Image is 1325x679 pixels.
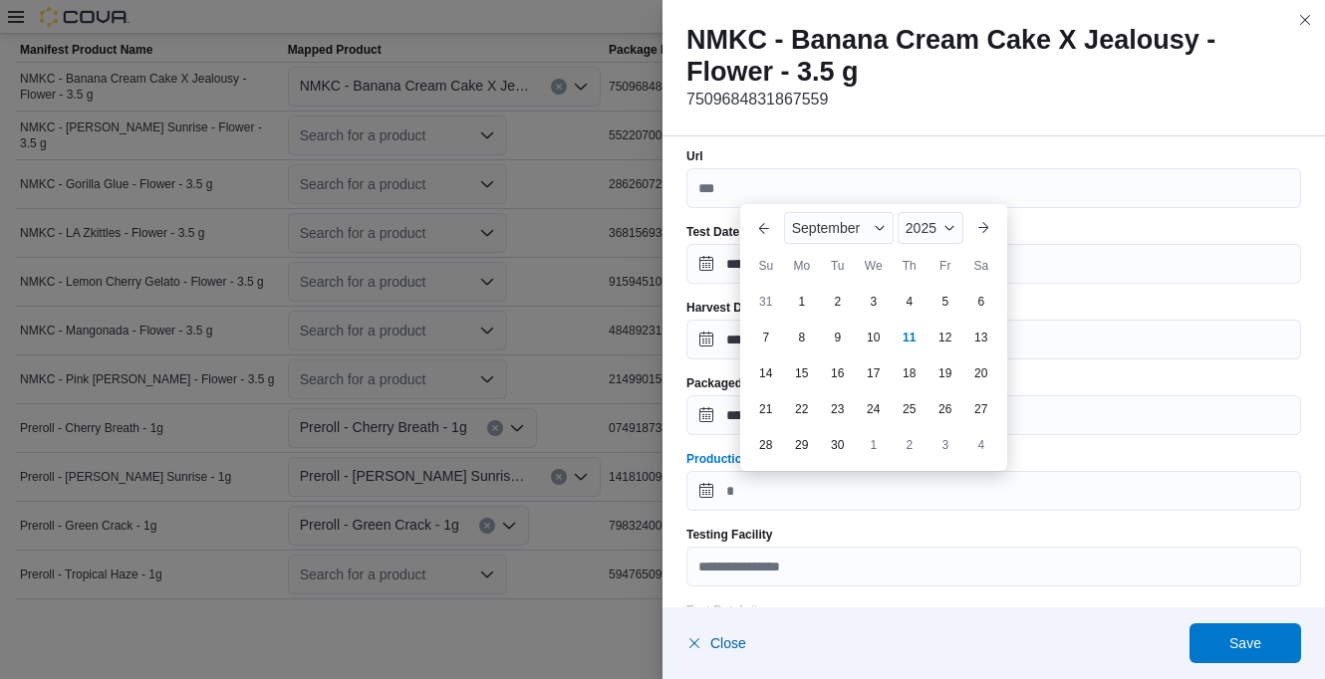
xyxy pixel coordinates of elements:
div: day-3 [858,286,890,318]
div: day-16 [822,357,854,389]
label: Packaged Date [686,375,771,391]
input: Press the down key to open a popover containing a calendar. [686,320,1301,359]
div: day-9 [822,322,854,353]
div: day-14 [750,357,782,389]
div: day-6 [965,286,997,318]
div: day-24 [858,393,890,425]
div: day-19 [929,357,961,389]
div: Su [750,250,782,282]
div: day-20 [965,357,997,389]
div: day-25 [894,393,926,425]
div: day-13 [965,322,997,353]
label: Url [686,148,703,164]
span: September [792,220,860,236]
button: Close [686,623,746,663]
div: day-4 [965,429,997,461]
div: day-29 [786,429,818,461]
div: day-2 [822,286,854,318]
div: day-12 [929,322,961,353]
label: Production Date [686,451,779,467]
label: Harvest Date [686,300,759,316]
div: day-30 [822,429,854,461]
div: day-23 [822,393,854,425]
div: Button. Open the year selector. 2025 is currently selected. [898,212,963,244]
div: day-21 [750,393,782,425]
div: day-31 [750,286,782,318]
div: Button. Open the month selector. September is currently selected. [784,212,894,244]
div: day-8 [786,322,818,353]
div: day-28 [750,429,782,461]
div: Tu [822,250,854,282]
label: Test Date [686,224,739,240]
input: Press the down key to open a popover containing a calendar. [686,395,1301,435]
div: Th [894,250,926,282]
div: day-15 [786,357,818,389]
p: 7509684831867559 [686,88,1301,112]
div: day-17 [858,357,890,389]
div: September, 2025 [748,284,999,463]
div: Fr [929,250,961,282]
div: day-5 [929,286,961,318]
label: Testing Facility [686,527,772,543]
div: day-10 [858,322,890,353]
div: day-2 [894,429,926,461]
input: Press the down key to enter a popover containing a calendar. Press the escape key to close the po... [686,471,1301,511]
div: Mo [786,250,818,282]
div: day-3 [929,429,961,461]
div: Sa [965,250,997,282]
button: Save [1190,623,1301,663]
input: Press the down key to open a popover containing a calendar. [686,244,1301,284]
div: day-7 [750,322,782,353]
div: day-18 [894,357,926,389]
span: 2025 [906,220,936,236]
div: day-1 [786,286,818,318]
button: Next month [967,212,999,244]
span: Save [1229,633,1261,653]
div: day-4 [894,286,926,318]
button: Close this dialog [1293,8,1317,32]
div: day-27 [965,393,997,425]
div: day-11 [894,322,926,353]
div: day-22 [786,393,818,425]
span: Close [710,633,746,653]
div: We [858,250,890,282]
label: Test Batch # [686,602,756,618]
div: day-26 [929,393,961,425]
div: day-1 [858,429,890,461]
h2: NMKC - Banana Cream Cake X Jealousy - Flower - 3.5 g [686,24,1301,88]
button: Previous Month [748,212,780,244]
